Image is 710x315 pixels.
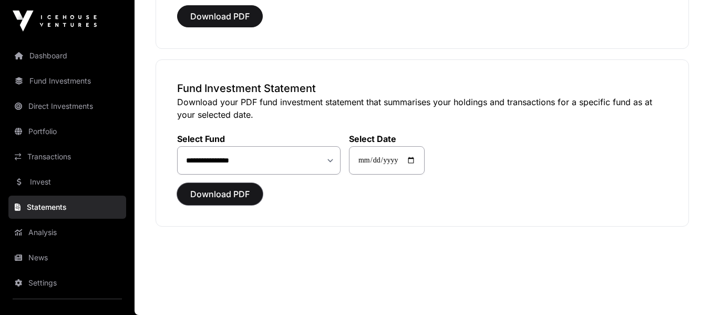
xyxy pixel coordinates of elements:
label: Select Date [349,134,425,144]
a: Portfolio [8,120,126,143]
p: Download your PDF fund investment statement that summarises your holdings and transactions for a ... [177,96,667,121]
span: Download PDF [190,10,250,23]
a: Settings [8,271,126,294]
img: Icehouse Ventures Logo [13,11,97,32]
a: Invest [8,170,126,194]
label: Select Fund [177,134,341,144]
a: Analysis [8,221,126,244]
button: Download PDF [177,183,263,205]
a: News [8,246,126,269]
a: Download PDF [177,194,263,204]
iframe: Chat Widget [657,265,710,315]
a: Download PDF [177,16,263,26]
button: Download PDF [177,5,263,27]
a: Direct Investments [8,95,126,118]
h3: Fund Investment Statement [177,81,667,96]
a: Transactions [8,145,126,168]
a: Dashboard [8,44,126,67]
a: Statements [8,196,126,219]
a: Fund Investments [8,69,126,93]
span: Download PDF [190,188,250,200]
